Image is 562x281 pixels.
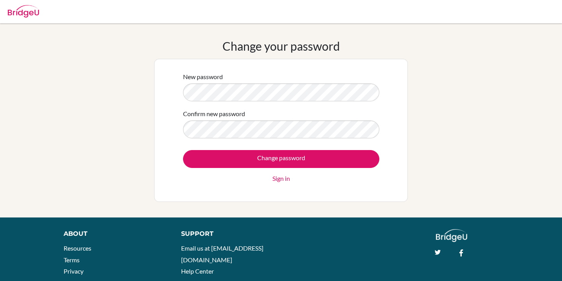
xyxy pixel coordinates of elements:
[64,256,80,263] a: Terms
[183,109,245,118] label: Confirm new password
[181,244,263,263] a: Email us at [EMAIL_ADDRESS][DOMAIN_NAME]
[222,39,340,53] h1: Change your password
[436,229,468,242] img: logo_white@2x-f4f0deed5e89b7ecb1c2cc34c3e3d731f90f0f143d5ea2071677605dd97b5244.png
[183,150,379,168] input: Change password
[64,267,84,275] a: Privacy
[181,229,273,239] div: Support
[8,5,39,18] img: Bridge-U
[64,229,164,239] div: About
[183,72,223,81] label: New password
[272,174,290,183] a: Sign in
[64,244,91,252] a: Resources
[181,267,214,275] a: Help Center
